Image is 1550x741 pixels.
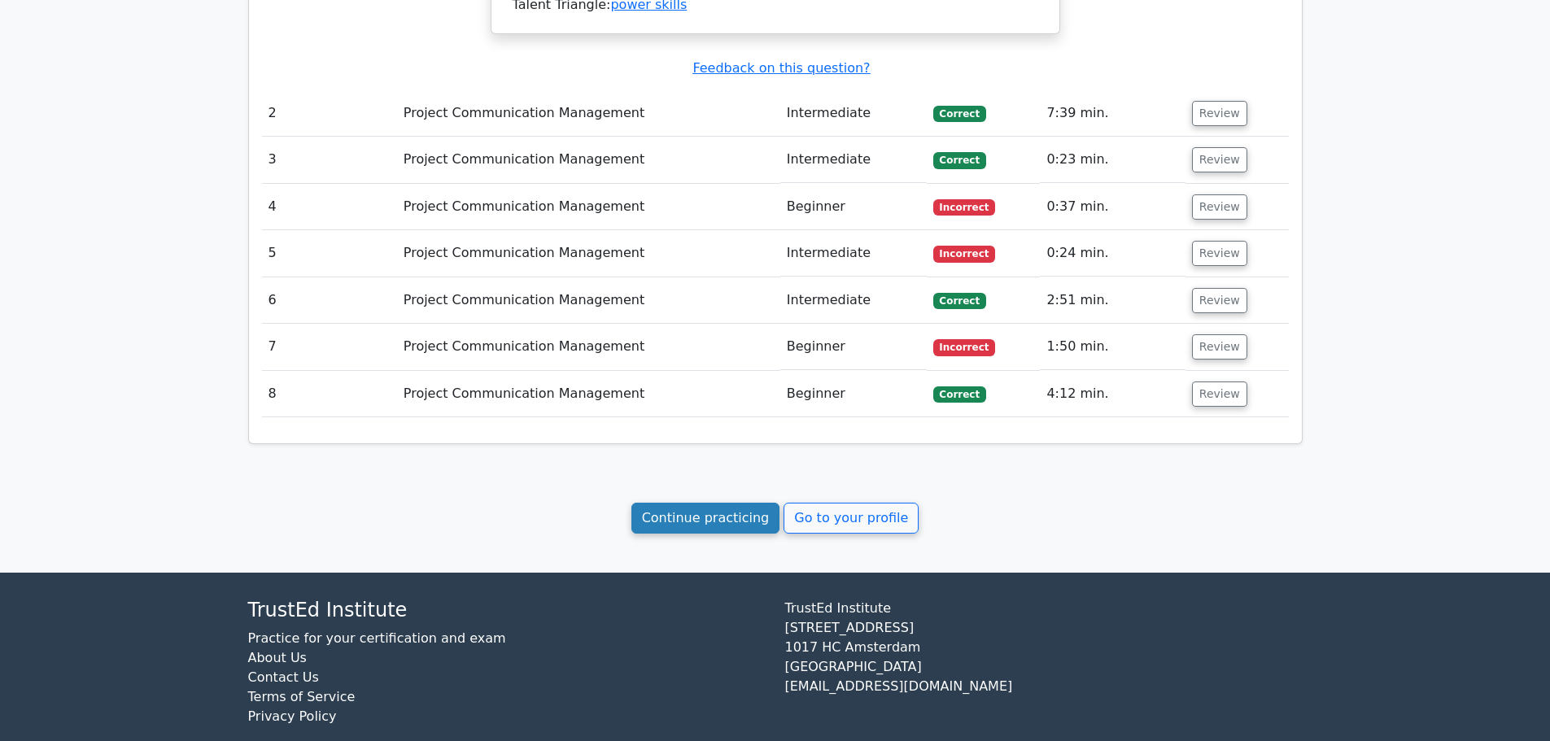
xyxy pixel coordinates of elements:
[248,599,766,622] h4: TrustEd Institute
[780,230,927,277] td: Intermediate
[692,60,870,76] a: Feedback on this question?
[780,371,927,417] td: Beginner
[933,293,986,309] span: Correct
[780,90,927,137] td: Intermediate
[780,137,927,183] td: Intermediate
[1192,194,1247,220] button: Review
[1192,147,1247,172] button: Review
[1192,288,1247,313] button: Review
[397,137,780,183] td: Project Communication Management
[262,324,397,370] td: 7
[1040,371,1185,417] td: 4:12 min.
[933,106,986,122] span: Correct
[1040,137,1185,183] td: 0:23 min.
[397,90,780,137] td: Project Communication Management
[397,324,780,370] td: Project Communication Management
[262,90,397,137] td: 2
[248,650,307,665] a: About Us
[397,184,780,230] td: Project Communication Management
[1192,334,1247,360] button: Review
[1040,324,1185,370] td: 1:50 min.
[248,630,506,646] a: Practice for your certification and exam
[933,386,986,403] span: Correct
[397,230,780,277] td: Project Communication Management
[397,277,780,324] td: Project Communication Management
[933,339,996,355] span: Incorrect
[262,184,397,230] td: 4
[397,371,780,417] td: Project Communication Management
[780,324,927,370] td: Beginner
[262,230,397,277] td: 5
[933,246,996,262] span: Incorrect
[262,371,397,417] td: 8
[1040,184,1185,230] td: 0:37 min.
[1040,90,1185,137] td: 7:39 min.
[1192,101,1247,126] button: Review
[784,503,919,534] a: Go to your profile
[262,137,397,183] td: 3
[780,184,927,230] td: Beginner
[248,689,356,704] a: Terms of Service
[248,669,319,685] a: Contact Us
[775,599,1312,739] div: TrustEd Institute [STREET_ADDRESS] 1017 HC Amsterdam [GEOGRAPHIC_DATA] [EMAIL_ADDRESS][DOMAIN_NAME]
[933,152,986,168] span: Correct
[1040,277,1185,324] td: 2:51 min.
[1040,230,1185,277] td: 0:24 min.
[933,199,996,216] span: Incorrect
[780,277,927,324] td: Intermediate
[1192,381,1247,407] button: Review
[248,708,337,724] a: Privacy Policy
[631,503,780,534] a: Continue practicing
[262,277,397,324] td: 6
[1192,241,1247,266] button: Review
